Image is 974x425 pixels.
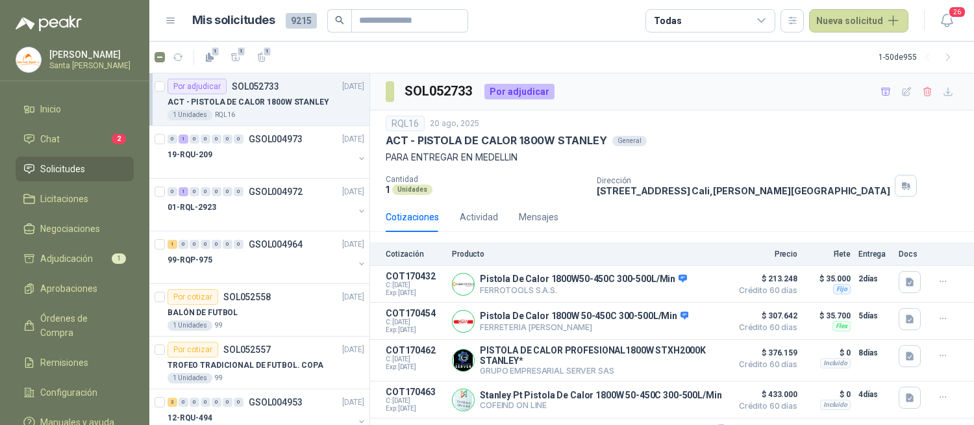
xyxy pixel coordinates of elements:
[342,133,364,146] p: [DATE]
[168,320,212,331] div: 1 Unidades
[168,184,367,225] a: 0 1 0 0 0 0 0 GSOL004972[DATE] 01-RQL-2923
[234,240,243,249] div: 0
[168,149,212,161] p: 19-RQU-209
[16,16,82,31] img: Logo peakr
[16,97,134,122] a: Inicio
[149,337,369,389] a: Por cotizarSOL052557[DATE] TROFEO TRADICIONAL DE FUTBOL. COPA1 Unidades99
[335,16,344,25] span: search
[223,292,271,302] p: SOL052558
[484,84,555,99] div: Por adjudicar
[386,116,425,131] div: RQL16
[168,289,218,305] div: Por cotizar
[168,398,177,407] div: 3
[809,9,908,32] button: Nueva solicitud
[234,135,243,144] div: 0
[342,81,364,93] p: [DATE]
[212,398,221,407] div: 0
[263,46,272,57] span: 1
[168,254,212,266] p: 99-RQP-975
[237,46,246,57] span: 1
[16,216,134,241] a: Negociaciones
[199,47,220,68] button: 1
[805,387,851,402] p: $ 0
[820,400,851,410] div: Incluido
[386,175,586,184] p: Cantidad
[386,308,444,318] p: COT170454
[112,253,126,264] span: 1
[168,79,227,94] div: Por adjudicar
[190,398,199,407] div: 0
[215,373,223,383] p: 99
[149,73,369,126] a: Por adjudicarSOL052733[DATE] ACT - PISTOLA DE CALOR 1800W STANLEY1 UnidadesRQL16
[168,240,177,249] div: 1
[597,185,890,196] p: [STREET_ADDRESS] Cali , [PERSON_NAME][GEOGRAPHIC_DATA]
[192,11,275,30] h1: Mis solicitudes
[168,135,177,144] div: 0
[805,271,851,287] p: $ 35.000
[386,271,444,281] p: COT170432
[386,326,444,334] span: Exp: [DATE]
[732,402,797,410] span: Crédito 60 días
[249,398,303,407] p: GSOL004953
[732,324,797,331] span: Crédito 60 días
[223,187,232,196] div: 0
[16,350,134,375] a: Remisiones
[16,47,41,72] img: Company Logo
[168,96,329,109] p: ACT - PISTOLA DE CALOR 1800W STANLEY
[342,396,364,409] p: [DATE]
[168,307,238,319] p: BALÓN DE FUTBOL
[215,320,223,331] p: 99
[40,102,61,116] span: Inicio
[386,210,439,224] div: Cotizaciones
[49,50,131,59] p: [PERSON_NAME]
[168,187,177,196] div: 0
[820,358,851,368] div: Incluido
[251,47,272,68] button: 1
[16,127,134,151] a: Chat2
[212,240,221,249] div: 0
[168,373,212,383] div: 1 Unidades
[805,250,851,259] p: Flete
[858,271,891,287] p: 2 días
[249,240,303,249] p: GSOL004964
[179,135,188,144] div: 1
[223,398,232,407] div: 0
[386,281,444,289] span: C: [DATE]
[386,289,444,297] span: Exp: [DATE]
[386,397,444,405] span: C: [DATE]
[480,345,725,366] p: PISTOLA DE CALOR PROFESIONAL1800W STXH2000K STANLEY*
[480,322,688,332] p: FERRETERIA [PERSON_NAME]
[460,210,498,224] div: Actividad
[386,150,958,164] p: PARA ENTREGAR EN MEDELLIN
[386,387,444,397] p: COT170463
[16,380,134,405] a: Configuración
[342,291,364,303] p: [DATE]
[948,6,966,18] span: 26
[430,118,479,130] p: 20 ago, 2025
[190,187,199,196] div: 0
[40,192,88,206] span: Licitaciones
[168,237,367,278] a: 1 0 0 0 0 0 0 GSOL004964[DATE] 99-RQP-975
[453,311,474,332] img: Company Logo
[16,187,134,211] a: Licitaciones
[40,132,60,146] span: Chat
[899,250,925,259] p: Docs
[858,345,891,361] p: 8 días
[732,345,797,361] span: $ 376.159
[519,210,558,224] div: Mensajes
[223,345,271,354] p: SOL052557
[234,187,243,196] div: 0
[935,9,958,32] button: 26
[16,276,134,301] a: Aprobaciones
[234,398,243,407] div: 0
[879,47,958,68] div: 1 - 50 de 955
[480,366,725,376] p: GRUPO EMPRESARIAL SERVER SAS
[732,361,797,368] span: Crédito 60 días
[392,185,432,195] div: Unidades
[386,345,444,355] p: COT170462
[16,157,134,181] a: Solicitudes
[386,318,444,326] span: C: [DATE]
[40,222,100,236] span: Negociaciones
[480,311,688,322] p: Pistola De Calor 1800W 50-450C 300-500L/Min
[597,176,890,185] p: Dirección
